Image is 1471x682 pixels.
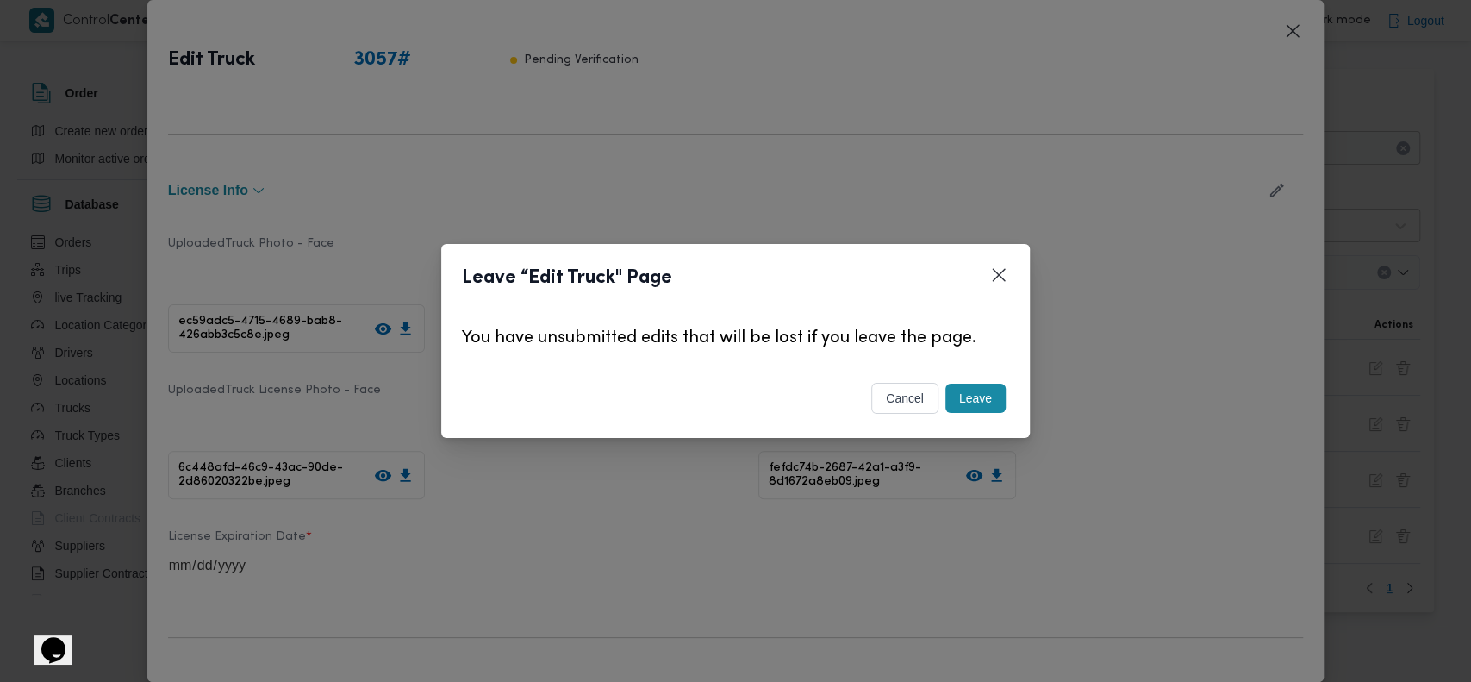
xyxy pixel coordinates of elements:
button: Leave [945,384,1006,413]
p: You have unsubmitted edits that will be lost if you leave the page. [462,329,1009,349]
iframe: chat widget [17,613,72,665]
header: Leave “Edit Truck" Page [462,265,1050,292]
button: cancel [871,383,938,414]
button: Closes this modal window [988,265,1009,285]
